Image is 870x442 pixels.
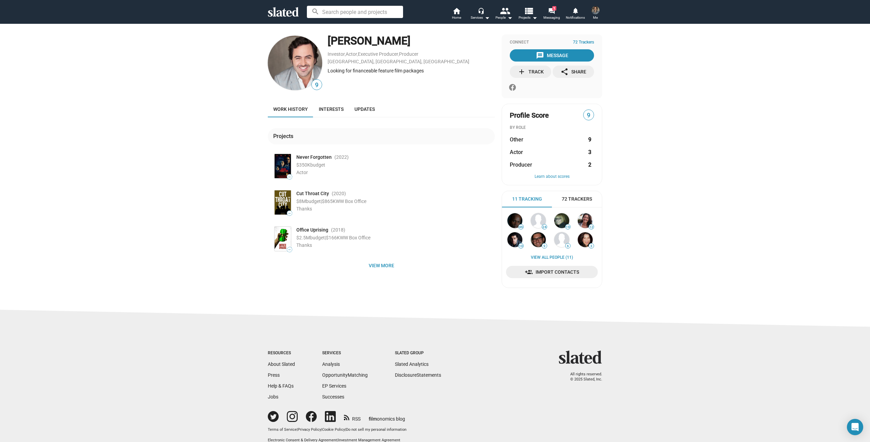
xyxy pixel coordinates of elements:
span: budget [306,199,321,204]
span: (2018 ) [331,227,345,233]
span: Work history [273,106,308,112]
a: 1Messaging [540,7,563,22]
button: Share [553,66,594,78]
img: Michael Aronson [507,232,522,247]
strong: 9 [588,136,591,143]
strong: 3 [588,149,591,156]
input: Search people and projects [307,6,403,18]
img: Babacar Diene [507,213,522,228]
span: Actor [296,170,308,175]
span: 3 [589,244,594,248]
a: Interests [313,101,349,117]
span: 46 [519,225,523,229]
a: [GEOGRAPHIC_DATA], [GEOGRAPHIC_DATA], [GEOGRAPHIC_DATA] [328,59,469,64]
strong: 2 [588,161,591,168]
mat-icon: arrow_drop_down [483,14,491,22]
span: Home [452,14,461,22]
a: Press [268,372,280,378]
a: Updates [349,101,380,117]
mat-icon: view_list [524,6,534,16]
mat-icon: home [452,7,460,15]
button: Gary ScottMe [587,5,604,22]
div: Looking for financeable feature film packages [328,68,495,74]
div: BY ROLE [510,125,594,131]
span: , [345,53,346,56]
a: DisclosureStatements [395,372,441,378]
button: Learn about scores [510,174,594,180]
mat-icon: headset_mic [478,7,484,14]
mat-icon: message [536,51,544,60]
div: Slated Group [395,351,441,356]
button: Track [510,66,551,78]
a: Home [445,7,468,22]
span: 72 Trackers [562,196,592,202]
span: $865K [322,199,336,204]
div: People [495,14,512,22]
button: Services [468,7,492,22]
span: 9 [584,111,594,120]
div: Message [536,49,568,62]
a: EP Services [322,383,346,389]
span: 11 Tracking [512,196,542,202]
span: Notifications [566,14,585,22]
div: [PERSON_NAME] [328,34,495,48]
span: (2020 ) [332,190,346,197]
button: View more [268,259,495,272]
img: David Tarr [268,36,322,90]
div: Connect [510,40,594,45]
span: film [369,416,377,422]
a: RSS [344,412,361,422]
span: Import Contacts [511,266,592,278]
div: Track [518,66,544,78]
mat-icon: arrow_drop_down [530,14,539,22]
div: Services [322,351,368,356]
span: 72 Trackers [573,40,594,45]
span: Updates [354,106,375,112]
img: Melissa Panzer [578,213,593,228]
span: , [357,53,358,56]
a: Import Contacts [506,266,598,278]
span: Other [510,136,523,143]
span: $350K [296,162,310,168]
img: Rubén Hornillo [554,232,569,247]
mat-icon: share [560,68,569,76]
span: Actor [510,149,523,156]
img: Michael Rohrbaugh [531,213,546,228]
sl-message-button: Message [510,49,594,62]
img: Poster: Office Uprising [275,227,291,251]
a: Successes [322,394,344,400]
span: 24 [542,225,547,229]
span: Producer [510,161,532,168]
span: | [321,427,322,432]
div: Projects [273,133,296,140]
span: | [321,199,322,204]
img: Nicholas Sherry [531,232,546,247]
a: Actor [346,51,357,57]
div: Open Intercom Messenger [847,419,863,435]
span: Thanks [296,206,312,211]
span: Profile Score [510,111,549,120]
span: 12 [589,225,594,229]
span: $2.5M [296,235,310,240]
a: Investor [328,51,345,57]
span: 1 [552,6,556,11]
span: 10 [519,244,523,248]
a: filmonomics blog [369,410,405,422]
div: Services [471,14,490,22]
span: Me [593,14,598,22]
span: 19 [565,225,570,229]
img: Poster: Cut Throat City [275,190,291,215]
span: — [287,175,292,179]
a: View all People (11) [531,255,573,260]
span: (2022 ) [334,154,349,160]
a: Notifications [563,7,587,22]
a: Terms of Service [268,427,297,432]
span: | [297,427,298,432]
span: Thanks [296,242,312,248]
a: OpportunityMatching [322,372,368,378]
a: Work history [268,101,313,117]
button: People [492,7,516,22]
span: WW Box Office [340,235,370,240]
span: 9 [542,244,547,248]
a: Privacy Policy [298,427,321,432]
